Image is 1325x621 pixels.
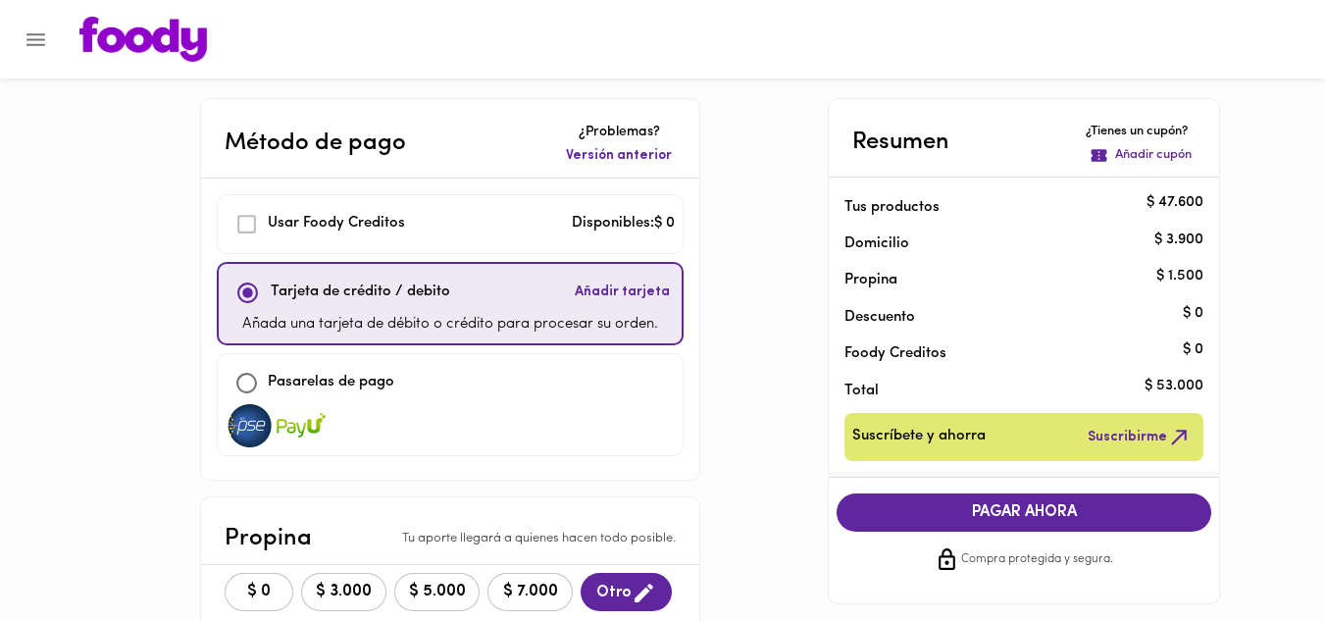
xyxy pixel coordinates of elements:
[596,581,656,605] span: Otro
[571,272,674,314] button: Añadir tarjeta
[581,573,672,611] button: Otro
[301,573,386,611] button: $ 3.000
[575,283,670,302] span: Añadir tarjeta
[225,521,312,556] p: Propina
[277,404,326,447] img: visa
[226,404,275,447] img: visa
[844,381,1172,401] p: Total
[572,213,675,235] p: Disponibles: $ 0
[1086,142,1196,169] button: Añadir cupón
[271,282,450,304] p: Tarjeta de crédito / debito
[562,123,676,142] p: ¿Problemas?
[1088,425,1192,449] span: Suscribirme
[1183,303,1203,324] p: $ 0
[844,233,909,254] p: Domicilio
[566,146,672,166] span: Versión anterior
[407,583,467,601] span: $ 5.000
[225,126,406,161] p: Método de pago
[961,550,1113,570] span: Compra protegida y segura.
[1211,507,1305,601] iframe: Messagebird Livechat Widget
[852,125,949,160] p: Resumen
[225,573,293,611] button: $ 0
[562,142,676,170] button: Versión anterior
[500,583,560,601] span: $ 7.000
[844,197,1172,218] p: Tus productos
[394,573,480,611] button: $ 5.000
[1115,146,1192,165] p: Añadir cupón
[844,270,1172,290] p: Propina
[402,530,676,548] p: Tu aporte llegará a quienes hacen todo posible.
[268,372,394,394] p: Pasarelas de pago
[856,503,1192,522] span: PAGAR AHORA
[844,307,915,328] p: Descuento
[242,314,658,336] p: Añada una tarjeta de débito o crédito para procesar su orden.
[268,213,405,235] p: Usar Foody Creditos
[1154,230,1203,250] p: $ 3.900
[487,573,573,611] button: $ 7.000
[1084,421,1196,453] button: Suscribirme
[844,343,1172,364] p: Foody Creditos
[314,583,374,601] span: $ 3.000
[79,17,207,62] img: logo.png
[852,425,986,449] span: Suscríbete y ahorra
[1145,377,1203,397] p: $ 53.000
[237,583,280,601] span: $ 0
[1156,266,1203,286] p: $ 1.500
[1183,339,1203,360] p: $ 0
[1147,193,1203,214] p: $ 47.600
[837,493,1211,532] button: PAGAR AHORA
[12,16,60,64] button: Menu
[1086,123,1196,141] p: ¿Tienes un cupón?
